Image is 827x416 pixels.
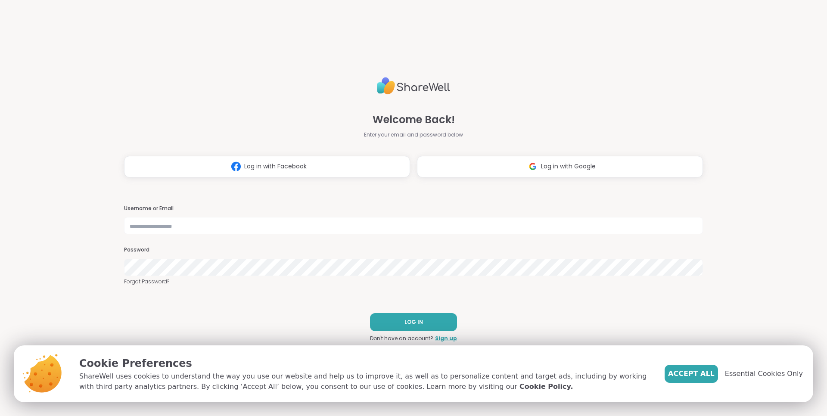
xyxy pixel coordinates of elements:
[244,162,307,171] span: Log in with Facebook
[525,158,541,174] img: ShareWell Logomark
[228,158,244,174] img: ShareWell Logomark
[79,356,651,371] p: Cookie Preferences
[541,162,596,171] span: Log in with Google
[377,74,450,98] img: ShareWell Logo
[404,318,423,326] span: LOG IN
[124,205,703,212] h3: Username or Email
[370,335,433,342] span: Don't have an account?
[519,382,573,392] a: Cookie Policy.
[417,156,703,177] button: Log in with Google
[725,369,803,379] span: Essential Cookies Only
[370,313,457,331] button: LOG IN
[79,371,651,392] p: ShareWell uses cookies to understand the way you use our website and help us to improve it, as we...
[668,369,715,379] span: Accept All
[665,365,718,383] button: Accept All
[435,335,457,342] a: Sign up
[364,131,463,139] span: Enter your email and password below
[373,112,455,127] span: Welcome Back!
[124,246,703,254] h3: Password
[124,278,703,286] a: Forgot Password?
[124,156,410,177] button: Log in with Facebook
